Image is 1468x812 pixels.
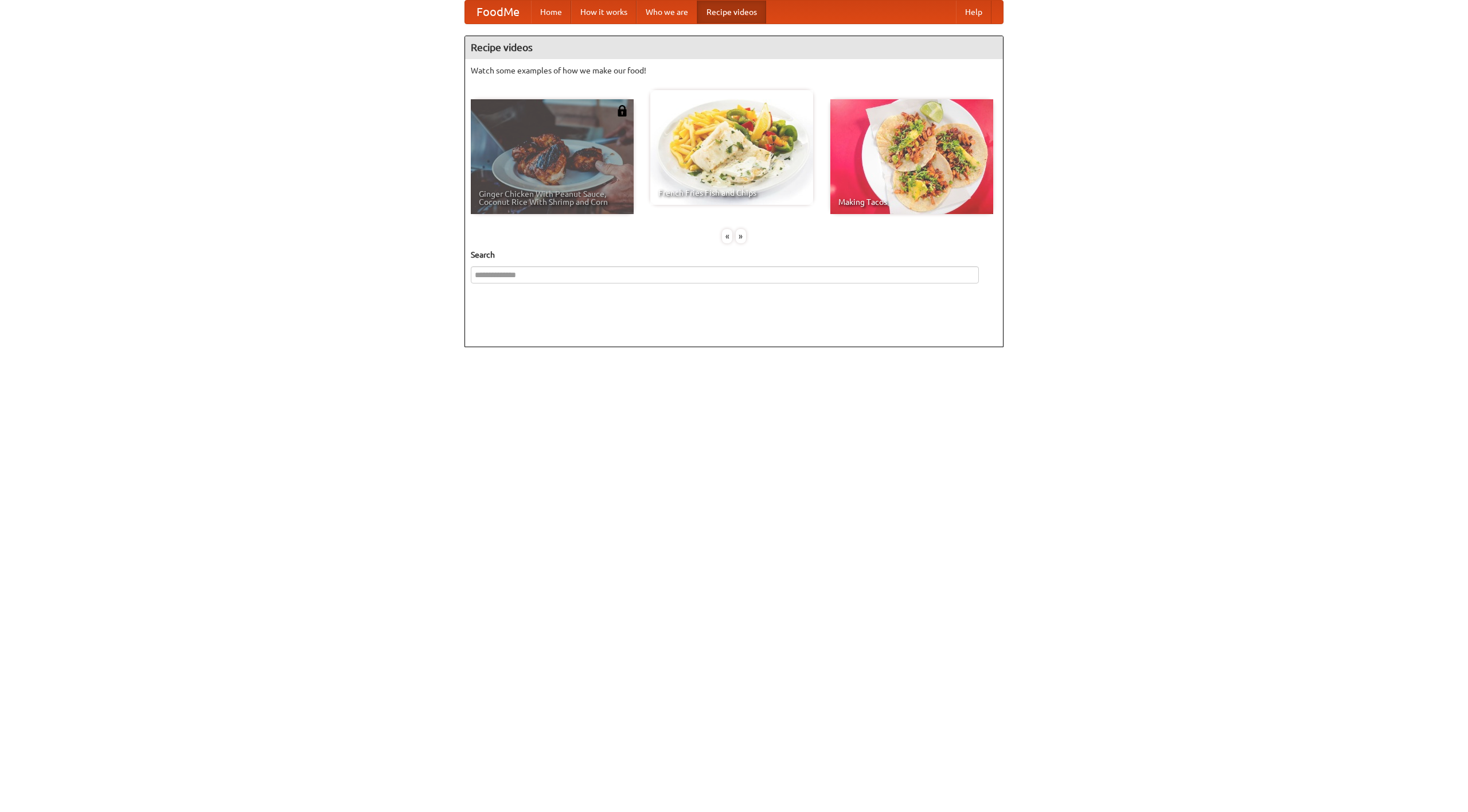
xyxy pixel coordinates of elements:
div: « [722,229,732,243]
a: Home [531,1,571,24]
a: Recipe videos [697,1,766,24]
a: FoodMe [465,1,531,24]
div: » [736,229,746,243]
a: French Fries Fish and Chips [650,90,813,205]
h4: Recipe videos [465,36,1003,59]
a: Who we are [637,1,697,24]
img: 483408.png [616,105,628,116]
span: Making Tacos [838,198,985,206]
p: Watch some examples of how we make our food! [471,65,997,76]
h5: Search [471,249,997,261]
a: Making Tacos [830,99,993,214]
span: French Fries Fish and Chips [658,189,805,197]
a: How it works [571,1,637,24]
a: Help [956,1,991,24]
